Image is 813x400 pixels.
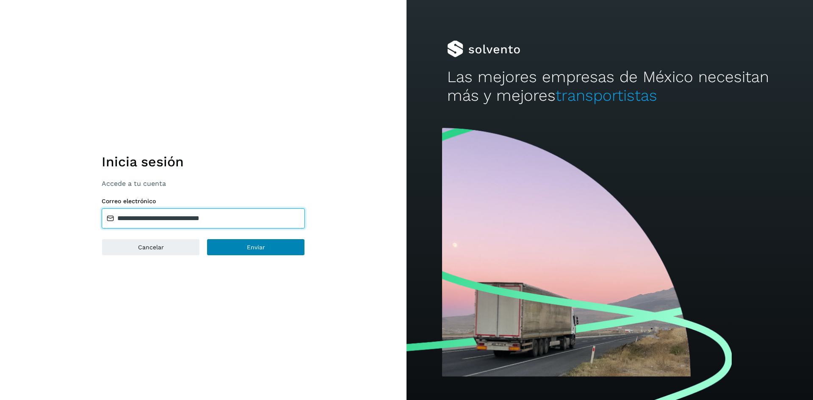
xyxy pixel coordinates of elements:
h1: Inicia sesión [102,154,305,170]
button: Enviar [207,239,305,256]
span: Cancelar [138,244,164,250]
button: Cancelar [102,239,200,256]
p: Accede a tu cuenta [102,179,305,188]
label: Correo electrónico [102,198,305,205]
span: Enviar [247,244,265,250]
h2: Las mejores empresas de México necesitan más y mejores [447,68,772,105]
span: transportistas [556,86,657,105]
